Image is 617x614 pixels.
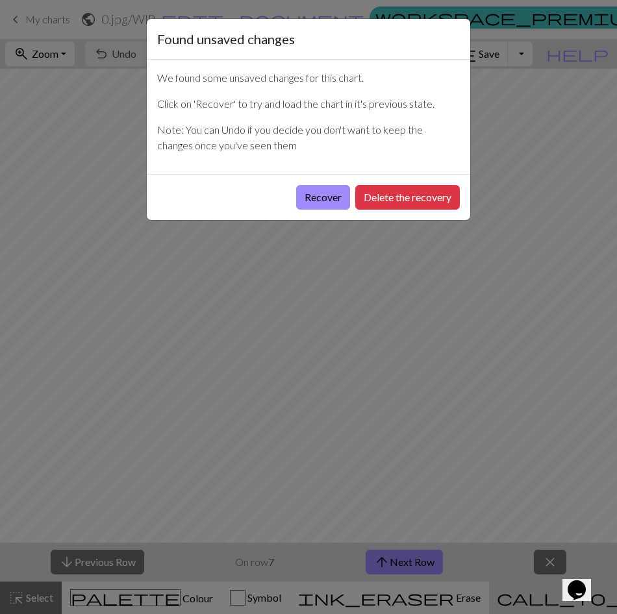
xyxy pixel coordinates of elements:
p: Click on 'Recover' to try and load the chart in it's previous state. [157,96,460,112]
h5: Found unsaved changes [157,29,295,49]
iframe: chat widget [562,562,604,601]
button: Recover [296,185,350,210]
p: Note: You can Undo if you decide you don't want to keep the changes once you've seen them [157,122,460,153]
p: We found some unsaved changes for this chart. [157,70,460,86]
button: Delete the recovery [355,185,460,210]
